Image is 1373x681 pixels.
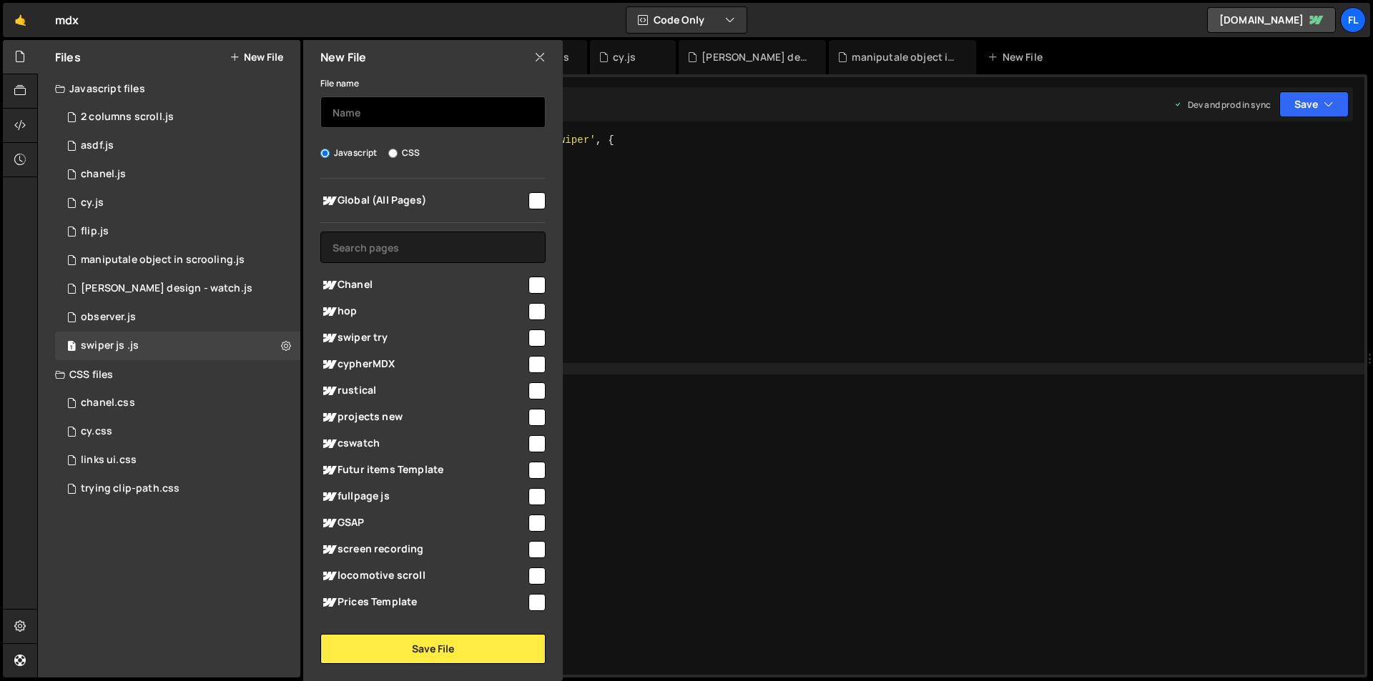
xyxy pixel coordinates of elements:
[320,277,526,294] span: Chanel
[1279,91,1349,117] button: Save
[55,160,300,189] div: 14087/45247.js
[55,446,300,474] div: 14087/37841.css
[81,425,112,438] div: cy.css
[320,146,378,160] label: Javascript
[320,435,526,452] span: cswatch
[55,189,300,217] div: 14087/44148.js
[81,282,252,295] div: [PERSON_NAME] design - watch.js
[55,217,300,246] div: 14087/37273.js
[320,634,546,664] button: Save File
[81,225,109,238] div: flip.js
[81,311,136,324] div: observer.js
[1173,99,1271,111] div: Dev and prod in sync
[320,149,330,158] input: Javascript
[55,103,300,131] div: 14087/36530.js
[320,329,526,347] span: swiper try
[55,131,300,160] div: 14087/43937.js
[55,49,81,65] h2: Files
[320,49,366,65] h2: New File
[320,515,526,532] span: GSAP
[320,232,546,263] input: Search pages
[388,146,420,160] label: CSS
[81,111,174,124] div: 2 columns scroll.js
[613,50,636,64] div: cy.js
[81,197,104,209] div: cy.js
[320,96,546,128] input: Name
[852,50,959,64] div: maniputale object in scrooling.js
[67,342,76,353] span: 1
[320,567,526,585] span: locomotive scroll
[81,454,137,467] div: links ui.css
[320,356,526,373] span: cypherMDX
[320,76,359,91] label: File name
[81,339,139,352] div: swiper js .js
[55,303,300,332] div: 14087/36990.js
[320,192,526,209] span: Global (All Pages)
[320,409,526,426] span: projects new
[38,360,300,389] div: CSS files
[320,541,526,558] span: screen recording
[81,168,126,181] div: chanel.js
[626,7,747,33] button: Code Only
[55,389,300,417] div: 14087/45251.css
[1207,7,1336,33] a: [DOMAIN_NAME]
[38,74,300,103] div: Javascript files
[81,482,179,495] div: trying clip-path.css
[320,488,526,505] span: fullpage js
[55,332,300,360] div: 14087/45370.js
[988,50,1048,64] div: New File
[55,246,300,274] div: 14087/36120.js
[230,51,283,63] button: New File
[55,474,300,503] div: 14087/36400.css
[320,594,526,611] span: Prices Template
[81,254,245,267] div: maniputale object in scrooling.js
[320,462,526,479] span: Futur items Template
[55,274,300,303] div: 14087/35941.js
[388,149,398,158] input: CSS
[81,139,114,152] div: asdf.js
[320,382,526,399] span: rustical
[81,397,135,409] div: chanel.css
[3,3,38,37] a: 🤙
[55,417,300,446] div: 14087/44196.css
[320,303,526,320] span: hop
[702,50,809,64] div: [PERSON_NAME] design - watch.js
[55,11,79,29] div: mdx
[1340,7,1366,33] a: fl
